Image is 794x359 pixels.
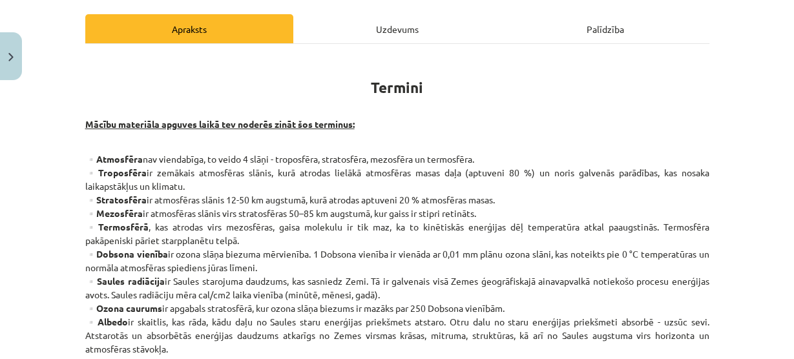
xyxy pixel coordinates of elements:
strong: ▫️Mezosfēra [85,207,143,219]
strong: ▫️Termosfērā [85,221,149,232]
div: Uzdevums [293,14,501,43]
strong: ▫️Stratosfēra [85,194,147,205]
div: Apraksts [85,14,293,43]
strong: ▫️Dobsona vienība [85,248,168,260]
strong: ▫️Saules radiācija [85,275,165,287]
strong: ▫️Atmosfēra [85,153,143,165]
strong: ▫️Ozona caurums [85,302,162,314]
strong: ▫️Albedo [85,316,129,327]
strong: ▫️Troposfēra [85,167,147,178]
div: Palīdzība [501,14,709,43]
img: icon-close-lesson-0947bae3869378f0d4975bcd49f059093ad1ed9edebbc8119c70593378902aed.svg [8,53,14,61]
strong: Termini [371,78,423,97]
strong: Mācību materiāla apguves laikā tev noderēs zināt šos terminus: [85,118,355,130]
